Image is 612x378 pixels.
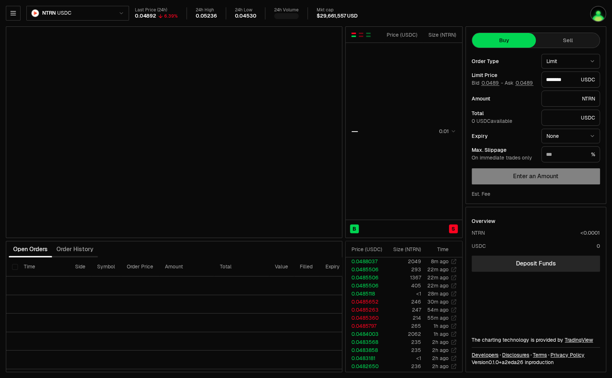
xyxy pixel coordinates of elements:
div: Order Type [472,59,535,64]
th: Symbol [91,257,121,276]
span: USDC [57,10,71,16]
span: Bid - [472,80,503,87]
div: The charting technology is provided by [472,336,600,344]
td: 0.0485506 [346,282,385,290]
img: Misiael [591,7,605,21]
div: — [351,126,358,136]
time: 54m ago [427,307,449,313]
div: 0 [597,242,600,250]
img: NTRN Logo [32,10,39,17]
time: 8m ago [431,258,449,265]
td: <1 [385,290,421,298]
button: Buy [472,33,536,48]
button: 0.01 [437,127,456,136]
th: Value [269,257,294,276]
td: 235 [385,346,421,354]
div: USDC [541,71,600,88]
div: Size ( NTRN ) [391,246,421,253]
td: 0.0488037 [346,257,385,265]
div: Expiry [472,133,535,139]
div: 24h Low [235,7,257,13]
button: 0.0489 [515,80,534,86]
a: Disclosures [502,351,529,359]
div: <0.0001 [580,229,600,236]
div: Version 0.1.0 + in production [472,359,600,366]
time: 1h ago [434,323,449,329]
div: Max. Slippage [472,147,535,153]
button: Select all [12,264,18,270]
time: 22m ago [427,266,449,273]
a: Deposit Funds [472,256,600,272]
th: Amount [159,257,214,276]
div: NTRN [472,229,485,236]
td: 247 [385,306,421,314]
td: 0.0483181 [346,354,385,362]
div: Amount [472,96,535,101]
button: Show Buy Orders Only [365,32,371,38]
div: Price ( USDC ) [351,246,385,253]
div: On immediate trades only [472,155,535,161]
th: Side [69,257,91,276]
div: Price ( USDC ) [385,31,417,38]
td: 2062 [385,330,421,338]
time: 2h ago [432,363,449,370]
td: 0.0483568 [346,338,385,346]
td: 0.0485506 [346,265,385,274]
td: 0.0485652 [346,298,385,306]
th: Order Price [121,257,159,276]
time: 22m ago [427,274,449,281]
td: 293 [385,265,421,274]
a: Developers [472,351,498,359]
button: Show Buy and Sell Orders [351,32,357,38]
div: Overview [472,217,495,225]
td: 1367 [385,274,421,282]
time: 22m ago [427,282,449,289]
div: Time [427,246,449,253]
time: 1h ago [434,331,449,337]
div: 0.04530 [235,13,257,19]
time: 30m ago [427,298,449,305]
td: 0.0485506 [346,274,385,282]
span: Ask [505,80,534,87]
button: Open Orders [9,242,52,257]
span: S [451,225,455,232]
iframe: Financial Chart [6,27,342,238]
td: 235 [385,338,421,346]
div: USDC [541,110,600,126]
td: 265 [385,322,421,330]
td: 0.0484003 [346,330,385,338]
td: 0.0485360 [346,314,385,322]
div: Est. Fee [472,190,490,198]
div: Last Price (24h) [135,7,178,13]
time: 2h ago [432,339,449,345]
a: Terms [533,351,547,359]
td: 0.0483858 [346,346,385,354]
span: NTRN [42,10,56,16]
td: 236 [385,362,421,370]
button: Limit [541,54,600,69]
div: NTRN [541,91,600,107]
div: $29,661,557 USD [317,13,357,19]
a: Privacy Policy [550,351,585,359]
a: TradingView [565,337,593,343]
div: 24h High [196,7,217,13]
th: Filled [294,257,320,276]
td: 214 [385,314,421,322]
th: Time [18,257,69,276]
time: 2h ago [432,355,449,362]
button: 0.0489 [481,80,499,86]
th: Expiry [320,257,369,276]
td: <1 [385,354,421,362]
div: 6.39% [164,13,178,19]
td: 0.0485797 [346,322,385,330]
time: 2h ago [432,347,449,353]
div: % [541,146,600,162]
div: 0.04892 [135,13,156,19]
td: 0.0482650 [346,362,385,370]
div: USDC [472,242,486,250]
div: Total [472,111,535,116]
div: Mkt cap [317,7,357,13]
div: 0.05236 [196,13,217,19]
time: 2h ago [432,371,449,378]
div: 24h Volume [274,7,299,13]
